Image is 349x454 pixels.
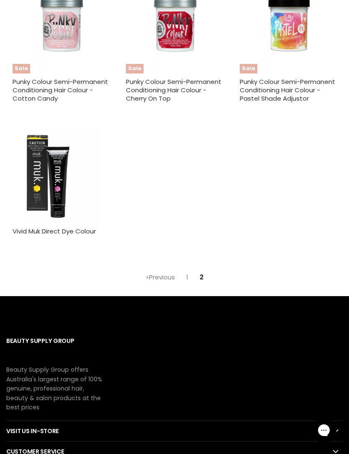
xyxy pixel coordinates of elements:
a: Previous [141,270,180,284]
iframe: Gorgias live chat messenger [307,415,341,446]
h2: Beauty Supply Group [6,329,343,365]
a: Punky Colour Semi-Permanent Conditioning Hair Colour - Cherry On Top [126,77,221,102]
p: Beauty Supply Group offers Australia's largest range of 100% genuine, professional hair, beauty &... [6,365,107,412]
a: Punky Colour Semi-Permanent Conditioning Hair Colour - Cotton Candy [13,77,108,102]
a: 1 [182,270,193,284]
a: Vivid Muk Direct Dye Colour [13,227,96,236]
span: 2 [195,270,208,284]
img: Vivid Muk Direct Dye Colour [23,127,99,223]
span: Sale [240,64,257,74]
a: Vivid Muk Direct Dye Colour [13,127,109,223]
h2: Visit Us In-Store [6,421,343,441]
span: Sale [13,64,30,74]
a: Punky Colour Semi-Permanent Conditioning Hair Colour - Pastel Shade Adjustor [240,77,335,102]
span: Sale [126,64,144,74]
